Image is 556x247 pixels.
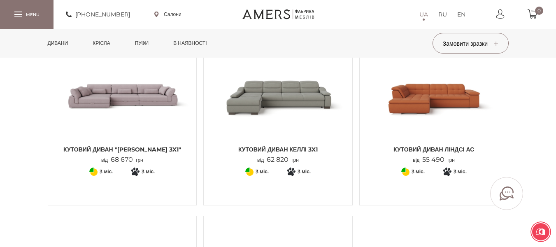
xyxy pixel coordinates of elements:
[457,9,465,19] a: EN
[454,167,467,177] span: 3 міс.
[298,167,311,177] span: 3 міс.
[54,145,191,154] span: Кутовий Диван "[PERSON_NAME] 3x1"
[54,51,191,164] a: Кутовий Диван Кутовий Диван Кутовий Диван "[PERSON_NAME] 3x1" від68 670грн
[419,156,447,163] span: 55 490
[66,9,130,19] a: [PHONE_NUMBER]
[167,29,213,58] a: в наявності
[412,167,425,177] span: 3 міс.
[86,29,116,58] a: Крісла
[154,11,181,18] a: Салони
[438,9,447,19] a: RU
[433,33,509,54] button: Замовити зразки
[101,156,143,164] p: від грн
[264,156,291,163] span: 62 820
[129,29,155,58] a: Пуфи
[142,167,155,177] span: 3 міс.
[366,51,502,164] a: Кутовий диван ЛІНДСІ АС Кутовий диван ЛІНДСІ АС Кутовий диван ЛІНДСІ АС від55 490грн
[443,40,498,47] span: Замовити зразки
[257,156,299,164] p: від грн
[210,145,346,154] span: Кутовий диван КЕЛЛІ 3x1
[108,156,136,163] span: 68 670
[419,9,428,19] a: UA
[256,167,269,177] span: 3 міс.
[100,167,113,177] span: 3 міс.
[210,51,346,164] a: Кутовий диван КЕЛЛІ 3x1 Кутовий диван КЕЛЛІ 3x1 Кутовий диван КЕЛЛІ 3x1 від62 820грн
[535,7,543,15] span: 0
[413,156,455,164] p: від грн
[42,29,74,58] a: Дивани
[366,145,502,154] span: Кутовий диван ЛІНДСІ АС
